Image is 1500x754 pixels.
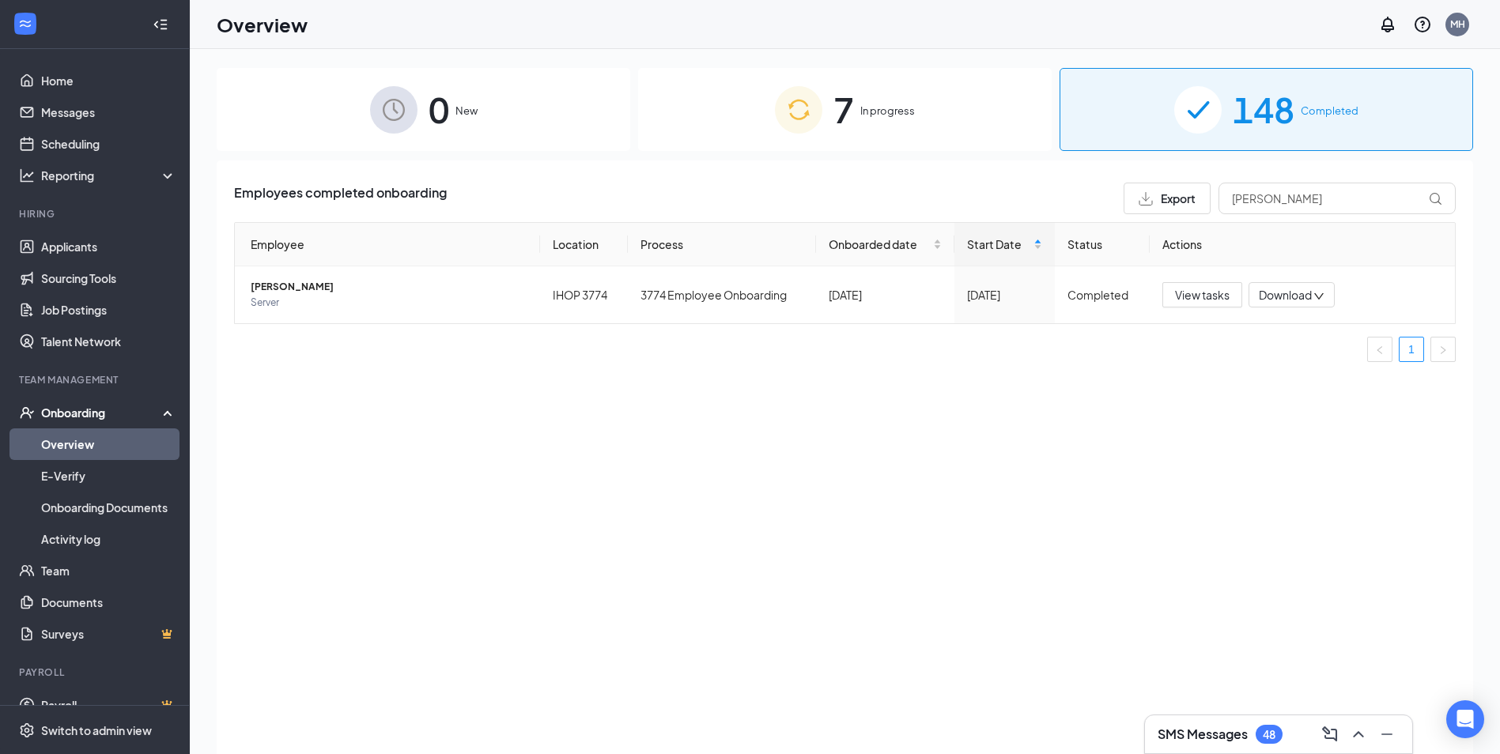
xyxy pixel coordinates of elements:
button: right [1430,337,1456,362]
div: MH [1450,17,1465,31]
span: 0 [429,82,449,137]
th: Process [628,223,816,266]
button: ChevronUp [1346,722,1371,747]
a: Scheduling [41,128,176,160]
input: Search by Name, Job Posting, or Process [1219,183,1456,214]
div: [DATE] [967,286,1042,303]
div: [DATE] [829,286,942,303]
span: down [1313,291,1324,302]
div: Onboarding [41,405,163,420]
div: Reporting [41,168,177,183]
th: Actions [1150,223,1455,266]
h1: Overview [217,11,308,38]
svg: Analysis [19,168,35,183]
li: Previous Page [1367,337,1392,362]
button: Export [1124,183,1211,214]
span: right [1438,345,1448,355]
a: PayrollCrown [41,689,176,721]
span: Export [1161,193,1196,204]
span: Start Date [967,236,1030,253]
a: Applicants [41,231,176,262]
svg: Settings [19,722,35,738]
div: Switch to admin view [41,722,152,738]
a: Job Postings [41,294,176,326]
a: Documents [41,586,176,618]
li: Next Page [1430,337,1456,362]
span: Server [251,295,527,311]
svg: QuestionInfo [1413,15,1432,34]
a: Talent Network [41,326,176,357]
button: left [1367,337,1392,362]
span: In progress [860,103,915,119]
a: SurveysCrown [41,618,176,650]
a: Overview [41,428,176,460]
a: Team [41,555,176,586]
div: 48 [1263,728,1275,741]
td: IHOP 3774 [540,266,628,323]
th: Onboarded date [816,223,954,266]
div: Open Intercom Messenger [1446,700,1484,738]
span: Employees completed onboarding [234,183,447,214]
a: Messages [41,96,176,128]
span: Onboarded date [829,236,930,253]
span: New [455,103,478,119]
h3: SMS Messages [1158,726,1248,743]
th: Employee [235,223,540,266]
li: 1 [1399,337,1424,362]
span: left [1375,345,1385,355]
a: Activity log [41,523,176,555]
th: Location [540,223,628,266]
svg: Collapse [153,17,168,32]
th: Status [1055,223,1150,266]
button: ComposeMessage [1317,722,1343,747]
svg: Minimize [1377,725,1396,744]
a: Onboarding Documents [41,492,176,523]
span: 148 [1233,82,1294,137]
div: Team Management [19,373,173,386]
svg: WorkstreamLogo [17,16,33,32]
span: [PERSON_NAME] [251,279,527,295]
a: Home [41,65,176,96]
div: Payroll [19,665,173,679]
svg: ComposeMessage [1321,725,1339,744]
button: Minimize [1374,722,1400,747]
svg: UserCheck [19,405,35,420]
span: 7 [833,82,854,137]
button: View tasks [1162,282,1242,307]
a: E-Verify [41,460,176,492]
div: Completed [1067,286,1137,303]
a: 1 [1400,337,1423,361]
svg: Notifications [1378,15,1397,34]
span: Completed [1301,103,1358,119]
svg: ChevronUp [1349,725,1368,744]
span: Download [1259,287,1312,303]
a: Sourcing Tools [41,262,176,294]
span: View tasks [1175,286,1230,303]
td: 3774 Employee Onboarding [628,266,816,323]
div: Hiring [19,207,173,221]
